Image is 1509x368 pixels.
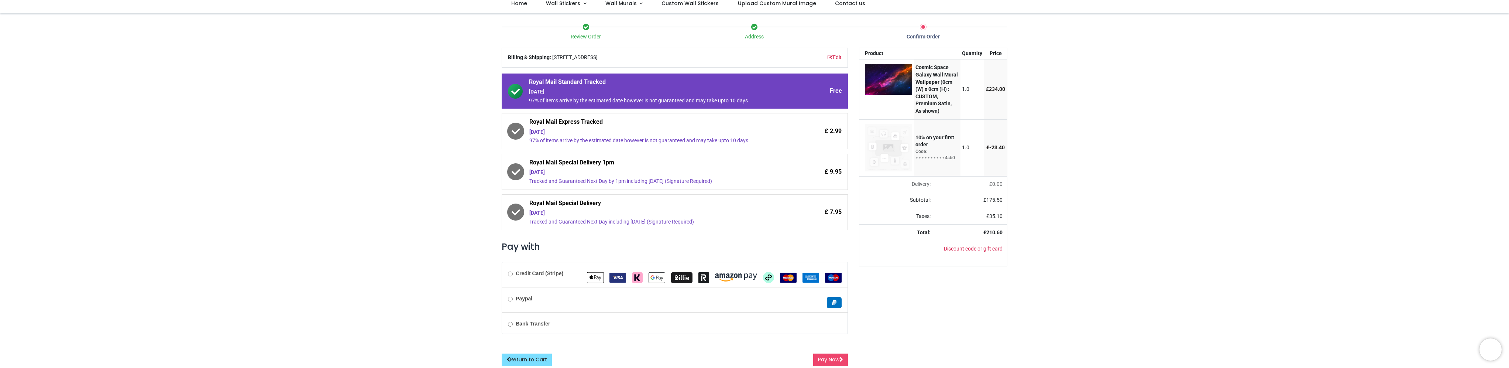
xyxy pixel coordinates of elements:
th: Product [859,48,914,59]
img: VISA [609,273,626,283]
img: Apple Pay [587,272,604,283]
span: Afterpay Clearpay [763,274,774,280]
span: [STREET_ADDRESS] [552,54,598,61]
a: Return to Cart [502,354,552,366]
span: MasterCard [780,274,797,280]
strong: £ [983,229,1003,235]
span: 0.00 [992,181,1003,187]
img: Paypal [827,297,842,308]
div: [DATE] [529,169,779,176]
span: £ 7.95 [825,208,842,216]
div: [DATE] [529,88,779,96]
iframe: Brevo live chat [1479,338,1502,361]
span: Royal Mail Standard Tracked [529,78,779,88]
div: 1.0 [962,144,982,151]
img: Klarna [632,272,643,283]
div: 1.0 [962,86,982,93]
span: 234.00 [989,86,1005,92]
span: Billie [671,274,692,280]
div: Tracked and Guaranteed Next Day including [DATE] (Signature Required) [529,218,779,226]
span: Royal Mail Express Tracked [529,118,779,128]
span: £ 2.99 [825,127,842,135]
div: Address [670,33,839,41]
span: Free [830,87,842,95]
td: Taxes: [859,208,935,225]
td: Subtotal: [859,192,935,208]
span: -﻿23.40 [989,144,1005,150]
span: £ 9.95 [825,168,842,176]
span: Maestro [825,274,842,280]
img: zXFKPAAAABklEQVQDAFMUiMFrzCDrAAAAAElFTkSuQmCC [865,64,912,95]
span: Royal Mail Special Delivery 1pm [529,159,779,169]
th: Price [984,48,1007,59]
span: American Express [802,274,819,280]
div: Review Order [502,33,670,41]
img: 10% on your first order [865,124,912,171]
strong: Total: [917,229,931,235]
input: Paypal [508,297,513,301]
strong: Cosmic Space Galaxy Wall Mural Wallpaper (0cm (W) x 0cm (H) : CUSTOM, Premium Satin, As shown) [915,64,958,114]
div: [DATE] [529,129,779,136]
span: Paypal [827,299,842,305]
div: [DATE] [529,209,779,217]
input: Bank Transfer [508,322,513,327]
span: Code: ⋆⋆⋆⋆⋆⋆⋆⋆⋆⋆4cb0 [915,149,955,160]
a: Edit [828,54,842,61]
span: £ [986,213,1003,219]
img: Maestro [825,273,842,283]
div: 97% of items arrive by the estimated date however is not guaranteed and may take upto 10 days [529,97,779,105]
img: Billie [671,272,692,283]
span: 175.50 [986,197,1003,203]
span: Apple Pay [587,274,604,280]
strong: 10% on your first order [915,134,954,148]
button: Pay Now [813,354,848,366]
b: Credit Card (Stripe) [516,270,563,276]
img: Afterpay Clearpay [763,272,774,283]
span: £ [989,181,1003,187]
span: Revolut Pay [698,274,709,280]
h3: Pay with [502,241,848,253]
span: VISA [609,274,626,280]
div: 97% of items arrive by the estimated date however is not guaranteed and may take upto 10 days [529,137,779,144]
span: Royal Mail Special Delivery [529,199,779,209]
span: 35.10 [989,213,1003,219]
input: Credit Card (Stripe) [508,272,513,276]
b: Bank Transfer [516,321,550,327]
img: Google Pay [649,272,665,283]
b: Billing & Shipping: [508,54,551,60]
span: 210.60 [986,229,1003,235]
b: Paypal [516,296,532,301]
div: Confirm Order [839,33,1007,41]
img: MasterCard [780,273,797,283]
div: Tracked and Guaranteed Next Day by 1pm including [DATE] (Signature Required) [529,178,779,185]
td: Delivery will be updated after choosing a new delivery method [859,176,935,192]
span: £ [986,144,1005,150]
span: £ [983,197,1003,203]
img: Amazon Pay [715,273,757,282]
span: Amazon Pay [715,274,757,280]
span: Google Pay [649,274,665,280]
th: Quantity [960,48,984,59]
span: Klarna [632,274,643,280]
img: Revolut Pay [698,272,709,283]
img: American Express [802,273,819,283]
a: Discount code or gift card [944,246,1003,252]
span: £ [986,86,1005,92]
